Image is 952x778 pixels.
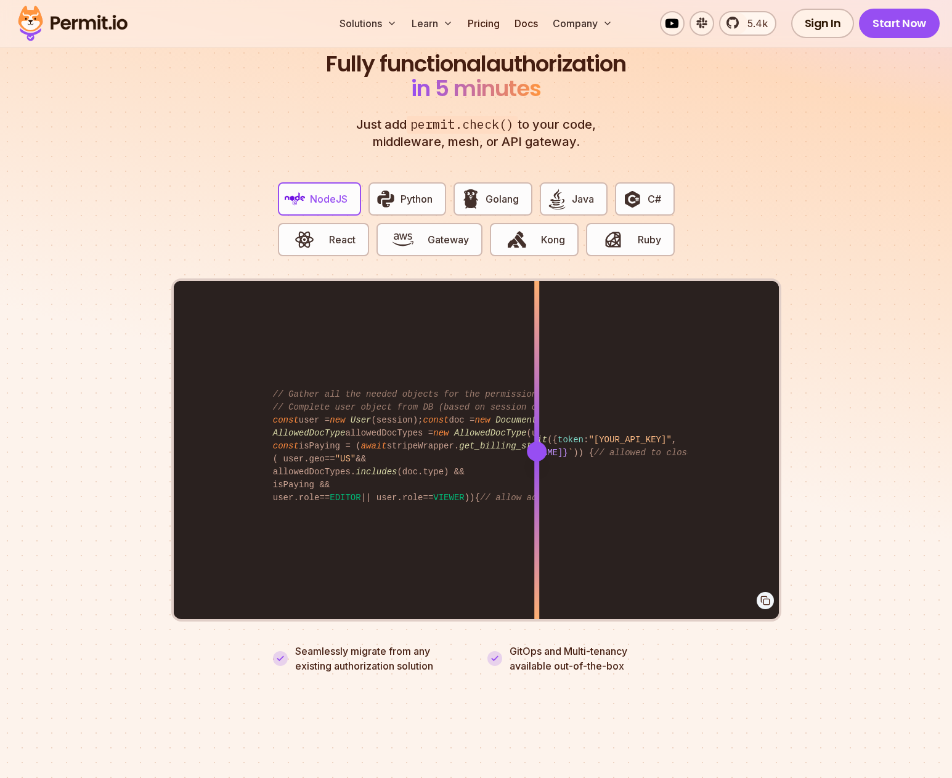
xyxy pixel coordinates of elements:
[411,73,541,104] span: in 5 minutes
[463,11,505,36] a: Pricing
[460,188,481,209] img: Golang
[401,192,433,206] span: Python
[273,441,299,451] span: const
[12,2,133,44] img: Permit logo
[603,229,624,250] img: Ruby
[402,493,423,503] span: role
[791,9,855,38] a: Sign In
[407,116,518,134] span: permit.check()
[273,415,299,425] span: const
[407,11,458,36] button: Learn
[594,448,723,458] span: // allowed to close issue
[740,16,768,31] span: 5.4k
[273,402,682,412] span: // Complete user object from DB (based on session object, only 3 DB queries...)
[375,188,396,209] img: Python
[558,435,584,445] span: token
[541,232,565,247] span: Kong
[423,415,449,425] span: const
[299,493,320,503] span: role
[510,644,627,673] p: GitOps and Multi-tenancy available out-of-the-box
[330,415,345,425] span: new
[454,428,527,438] span: AllowedDocType
[264,378,688,514] code: user = (session); doc = ( , , session. ); allowedDocTypes = (user. ); isPaying = ( stripeWrapper....
[495,415,537,425] span: Document
[330,493,360,503] span: EDITOR
[588,435,671,445] span: "[YOUR_API_KEY]"
[548,11,617,36] button: Company
[361,441,387,451] span: await
[423,467,444,477] span: type
[507,229,527,250] img: Kong
[294,229,315,250] img: React
[433,493,464,503] span: VIEWER
[326,52,486,76] span: Fully functional
[459,441,552,451] span: get_billing_status
[335,454,356,464] span: "US"
[859,9,940,38] a: Start Now
[475,415,490,425] span: new
[648,192,661,206] span: C#
[329,232,356,247] span: React
[510,11,543,36] a: Docs
[393,229,413,250] img: Gateway
[719,11,776,36] a: 5.4k
[273,389,568,399] span: // Gather all the needed objects for the permission check
[622,188,643,209] img: C#
[428,232,469,247] span: Gateway
[486,192,519,206] span: Golang
[273,428,346,438] span: AllowedDocType
[309,454,325,464] span: geo
[335,11,402,36] button: Solutions
[572,192,594,206] span: Java
[356,467,397,477] span: includes
[310,192,348,206] span: NodeJS
[351,415,372,425] span: User
[638,232,661,247] span: Ruby
[323,52,629,101] h2: authorization
[285,188,306,209] img: NodeJS
[547,188,568,209] img: Java
[433,428,449,438] span: new
[480,493,558,503] span: // allow access
[295,644,465,673] p: Seamlessly migrate from any existing authorization solution
[343,116,609,150] p: Just add to your code, middleware, mesh, or API gateway.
